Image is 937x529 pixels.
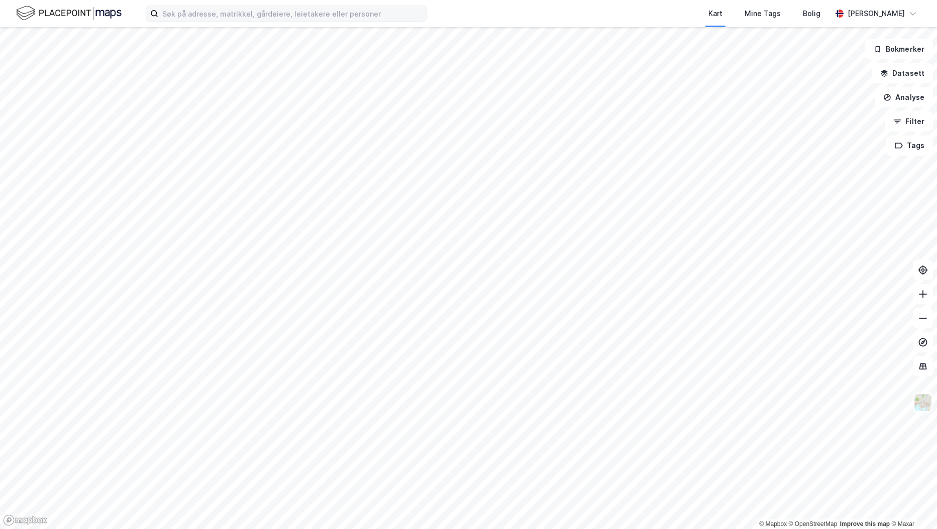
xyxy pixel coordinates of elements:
a: Improve this map [840,520,890,527]
input: Søk på adresse, matrikkel, gårdeiere, leietakere eller personer [158,6,427,21]
iframe: Chat Widget [887,481,937,529]
a: Mapbox homepage [3,514,47,526]
button: Tags [886,136,933,156]
div: Bolig [803,8,820,20]
button: Analyse [875,87,933,107]
div: Kontrollprogram for chat [887,481,937,529]
div: Mine Tags [745,8,781,20]
img: Z [913,393,932,412]
a: OpenStreetMap [789,520,838,527]
div: [PERSON_NAME] [848,8,905,20]
button: Filter [885,111,933,131]
button: Datasett [872,63,933,83]
div: Kart [708,8,722,20]
img: logo.f888ab2527a4732fd821a326f86c7f29.svg [16,5,122,22]
button: Bokmerker [865,39,933,59]
a: Mapbox [759,520,787,527]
